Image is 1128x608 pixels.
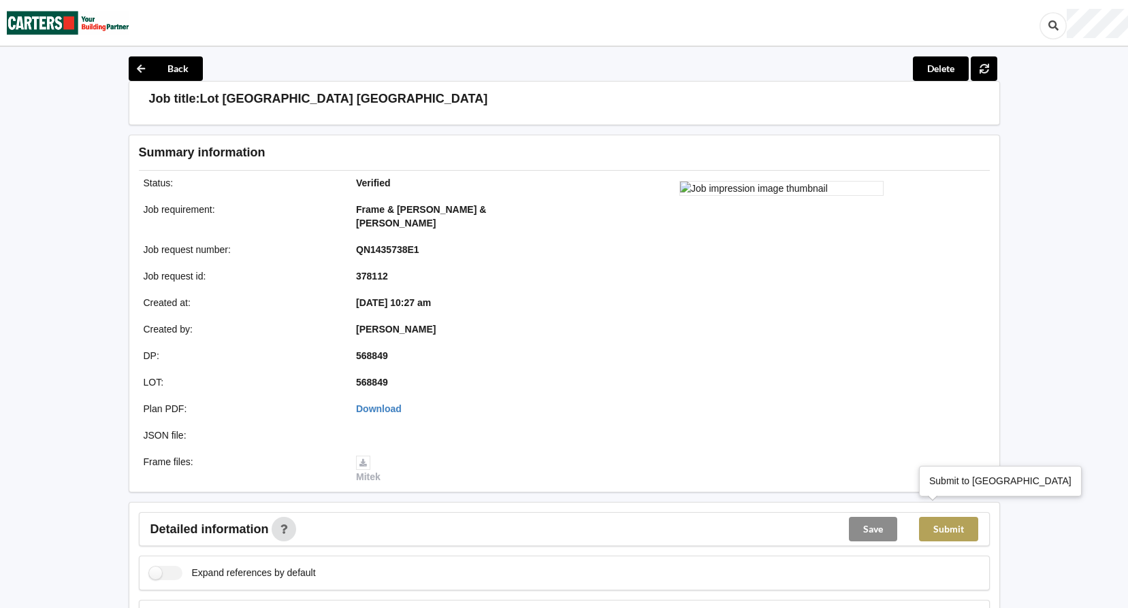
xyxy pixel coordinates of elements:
b: Verified [356,178,391,188]
b: 568849 [356,350,388,361]
div: Status : [134,176,347,190]
button: Delete [913,56,969,81]
div: Job request number : [134,243,347,256]
button: Back [129,56,203,81]
button: Submit [919,517,978,541]
label: Expand references by default [149,566,316,580]
div: Frame files : [134,455,347,484]
div: Plan PDF : [134,402,347,416]
h3: Lot [GEOGRAPHIC_DATA] [GEOGRAPHIC_DATA] [200,91,488,107]
a: Download [356,403,402,414]
div: DP : [134,349,347,362]
b: [DATE] 10:27 am [356,297,431,308]
b: QN1435738E1 [356,244,419,255]
b: 568849 [356,377,388,388]
img: Job impression image thumbnail [679,181,884,196]
b: Frame & [PERSON_NAME] & [PERSON_NAME] [356,204,486,229]
div: Submit to [GEOGRAPHIC_DATA] [929,474,1071,488]
div: Job requirement : [134,203,347,230]
span: Detailed information [150,523,269,535]
h3: Summary information [139,145,773,161]
div: JSON file : [134,428,347,442]
div: LOT : [134,375,347,389]
div: User Profile [1067,9,1128,38]
b: 378112 [356,271,388,282]
div: Created at : [134,296,347,309]
div: Created by : [134,322,347,336]
img: Carters [7,1,129,45]
h3: Job title: [149,91,200,107]
div: Job request id : [134,269,347,283]
a: Mitek [356,456,381,482]
b: [PERSON_NAME] [356,324,436,335]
